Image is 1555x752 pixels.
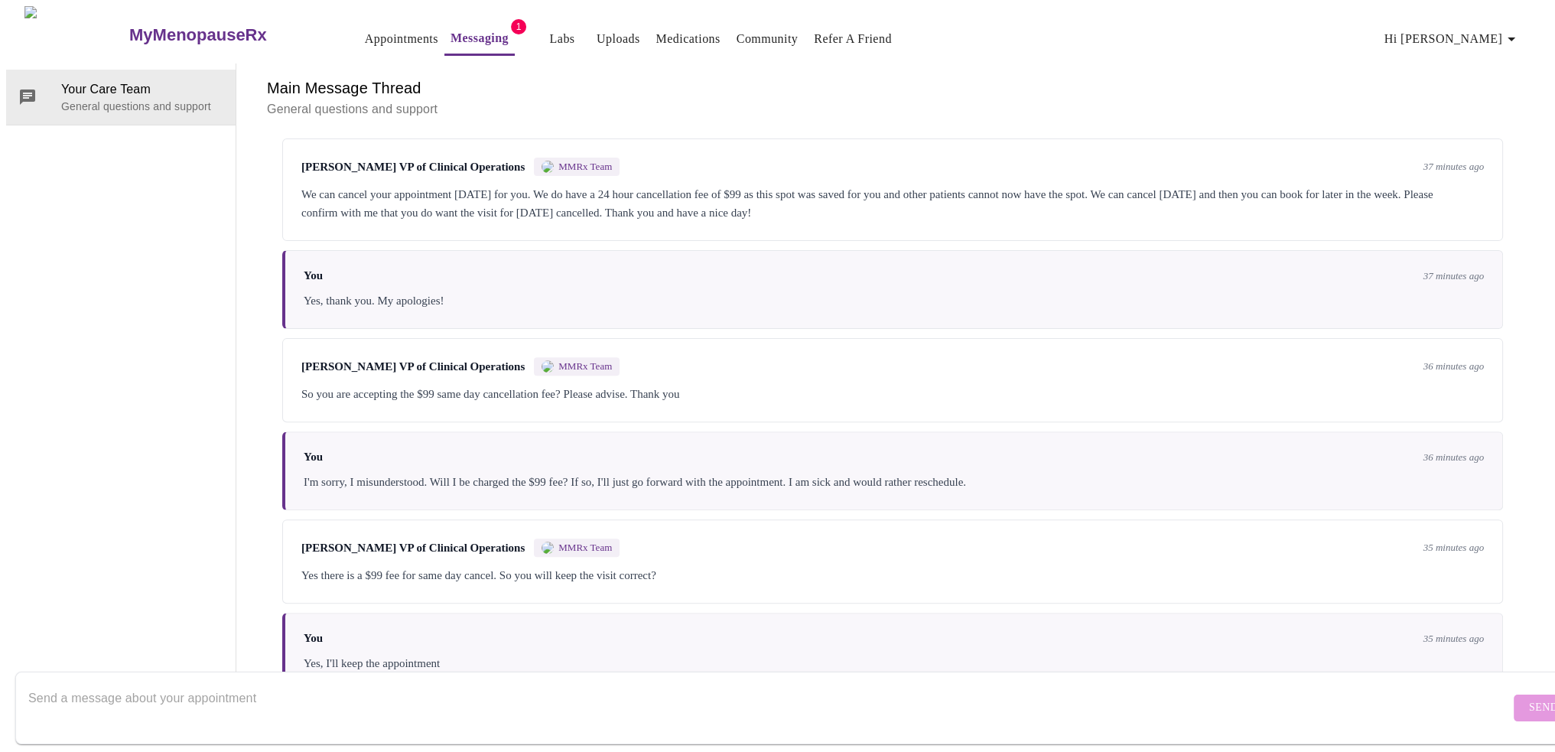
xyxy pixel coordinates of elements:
div: Your Care TeamGeneral questions and support [6,70,236,125]
span: Hi [PERSON_NAME] [1384,28,1521,50]
span: MMRx Team [558,542,612,554]
a: Messaging [451,28,509,49]
span: You [304,269,323,282]
img: MMRX [542,542,554,554]
button: Hi [PERSON_NAME] [1378,24,1527,54]
a: Community [737,28,799,50]
img: MyMenopauseRx Logo [24,6,128,63]
span: 36 minutes ago [1423,451,1484,464]
div: So you are accepting the $99 same day cancellation fee? Please advise. Thank you [301,385,1484,403]
span: 1 [511,19,526,34]
span: 35 minutes ago [1423,633,1484,645]
button: Community [730,24,805,54]
span: You [304,451,323,464]
span: 37 minutes ago [1423,161,1484,173]
a: Medications [656,28,721,50]
button: Labs [538,24,587,54]
a: Appointments [365,28,438,50]
textarea: Send a message about your appointment [28,683,1510,732]
div: I'm sorry, I misunderstood. Will I be charged the $99 fee? If so, I'll just go forward with the a... [304,473,1484,491]
a: Refer a Friend [814,28,892,50]
span: MMRx Team [558,161,612,173]
p: General questions and support [61,99,223,114]
span: MMRx Team [558,360,612,373]
img: MMRX [542,360,554,373]
span: 37 minutes ago [1423,270,1484,282]
a: MyMenopauseRx [128,8,328,62]
span: [PERSON_NAME] VP of Clinical Operations [301,161,525,174]
div: We can cancel your appointment [DATE] for you. We do have a 24 hour cancellation fee of $99 as th... [301,185,1484,222]
div: Yes, thank you. My apologies! [304,291,1484,310]
button: Uploads [590,24,646,54]
div: Yes there is a $99 fee for same day cancel. So you will keep the visit correct? [301,566,1484,584]
button: Medications [650,24,727,54]
button: Messaging [444,23,515,56]
span: 36 minutes ago [1423,360,1484,373]
span: [PERSON_NAME] VP of Clinical Operations [301,360,525,373]
button: Refer a Friend [808,24,898,54]
span: Your Care Team [61,80,223,99]
h3: MyMenopauseRx [129,25,267,45]
h6: Main Message Thread [267,76,1518,100]
button: Appointments [359,24,444,54]
img: MMRX [542,161,554,173]
span: You [304,632,323,645]
div: Yes, I'll keep the appointment [304,654,1484,672]
span: [PERSON_NAME] VP of Clinical Operations [301,542,525,555]
a: Labs [550,28,575,50]
a: Uploads [597,28,640,50]
p: General questions and support [267,100,1518,119]
span: 35 minutes ago [1423,542,1484,554]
